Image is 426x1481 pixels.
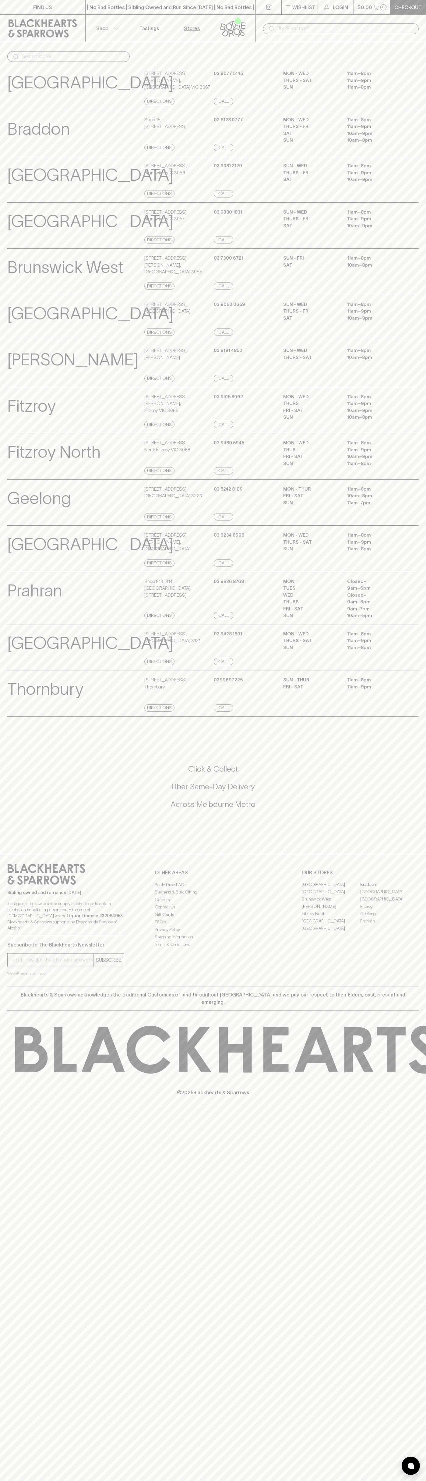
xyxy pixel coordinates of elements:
p: Wishlist [292,4,315,11]
p: THURS - FRI [283,169,338,176]
p: THURS - SAT [283,539,338,546]
a: Directions [144,467,174,474]
p: Blackhearts & Sparrows acknowledges the traditional Custodians of land throughout [GEOGRAPHIC_DAT... [12,991,414,1006]
p: 10am – 9pm [347,407,402,414]
p: 10am – 9pm [347,176,402,183]
p: 10am – 8pm [347,492,402,499]
p: 11am – 8pm [347,545,402,552]
p: OTHER AREAS [155,869,272,876]
h5: Click & Collect [7,764,419,774]
a: Call [214,144,233,151]
p: SUN - WED [283,162,338,169]
p: FRI - SAT [283,606,338,613]
p: [STREET_ADDRESS][PERSON_NAME] , [GEOGRAPHIC_DATA] [144,532,212,552]
p: 11am – 9pm [347,400,402,407]
a: Directions [144,282,174,290]
p: 11am – 9pm [347,684,402,691]
p: 11am – 8pm [347,209,402,216]
p: 11am – 8pm [347,162,402,169]
a: Call [214,658,233,665]
a: Shipping Information [155,933,272,941]
p: 11am – 8pm [347,460,402,467]
input: e.g. jane@blackheartsandsparrows.com.au [12,955,93,965]
a: [GEOGRAPHIC_DATA] [360,888,419,896]
button: SUBSCRIBE [93,954,124,967]
p: 11am – 8pm [347,532,402,539]
p: THURS [283,598,338,606]
p: 0 [382,5,385,9]
p: 11am – 8pm [347,630,402,638]
p: Closed – [347,578,402,585]
p: SUN - FRI [283,255,338,262]
a: Directions [144,144,174,151]
p: 03 5242 8109 [214,486,243,493]
p: [STREET_ADDRESS] , [GEOGRAPHIC_DATA] 3121 [144,630,200,644]
p: 11am – 8pm [347,347,402,354]
p: Prahran [7,578,62,603]
p: 03 7300 6721 [214,255,243,262]
a: Call [214,329,233,336]
p: SUN [283,644,338,651]
a: Directions [144,559,174,567]
p: 03 9428 1801 [214,630,242,638]
p: 11am – 9pm [347,169,402,176]
p: 10am – 9pm [347,222,402,229]
a: Stores [171,15,213,42]
p: 10am – 8pm [347,414,402,421]
p: Tastings [139,25,159,32]
a: Call [214,375,233,382]
p: Subscribe to The Blackhearts Newsletter [7,941,124,948]
p: 11am – 8pm [347,486,402,493]
a: [GEOGRAPHIC_DATA] [302,925,360,932]
a: Brunswick West [302,896,360,903]
p: THURS - FRI [283,123,338,130]
img: bubble-icon [408,1463,414,1469]
p: It is against the law to sell or supply alcohol to, or to obtain alcohol on behalf of a person un... [7,900,124,931]
a: Directions [144,612,174,619]
p: 10am – 9pm [347,315,402,322]
a: Fitzroy North [302,910,360,918]
p: 03 9415 8092 [214,393,243,400]
p: Sun - Thur [283,677,338,684]
strong: Liquor License #32064953 [67,913,123,918]
p: 11am – 9pm [347,308,402,315]
p: [STREET_ADDRESS] , Brunswick VIC 3056 [144,162,187,176]
p: SAT [283,315,338,322]
a: Directions [144,236,174,243]
p: 10am – 8pm [347,262,402,269]
p: SUBSCRIBE [96,956,121,964]
p: SUN [283,414,338,421]
a: Directions [144,658,174,665]
a: Directions [144,375,174,382]
p: [STREET_ADDRESS] , [GEOGRAPHIC_DATA] 3220 [144,486,202,499]
a: Directions [144,98,174,105]
p: MON [283,578,338,585]
p: 11am – 7pm [347,499,402,506]
a: Contact Us [155,904,272,911]
p: 11am – 8pm [347,677,402,684]
button: Shop [86,15,128,42]
p: 11am – 8pm [347,301,402,308]
p: [GEOGRAPHIC_DATA] [7,162,174,188]
p: SAT [283,176,338,183]
p: 02 6128 0777 [214,116,243,123]
p: WED [283,592,338,599]
p: SAT [283,262,338,269]
a: Privacy Policy [155,926,272,933]
p: OUR STORES [302,869,419,876]
a: FAQ's [155,918,272,926]
a: [GEOGRAPHIC_DATA] [302,888,360,896]
a: Call [214,98,233,105]
a: Business & Bulk Gifting [155,889,272,896]
p: 11am – 8pm [347,116,402,123]
a: Call [214,421,233,428]
p: Shop [96,25,108,32]
p: FIND US [33,4,52,11]
a: Call [214,559,233,567]
p: 11am – 8pm [347,84,402,91]
p: MON - WED [283,532,338,539]
a: Directions [144,513,174,520]
p: Checkout [394,4,422,11]
p: TUES [283,585,338,592]
p: 11am – 9pm [347,637,402,644]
